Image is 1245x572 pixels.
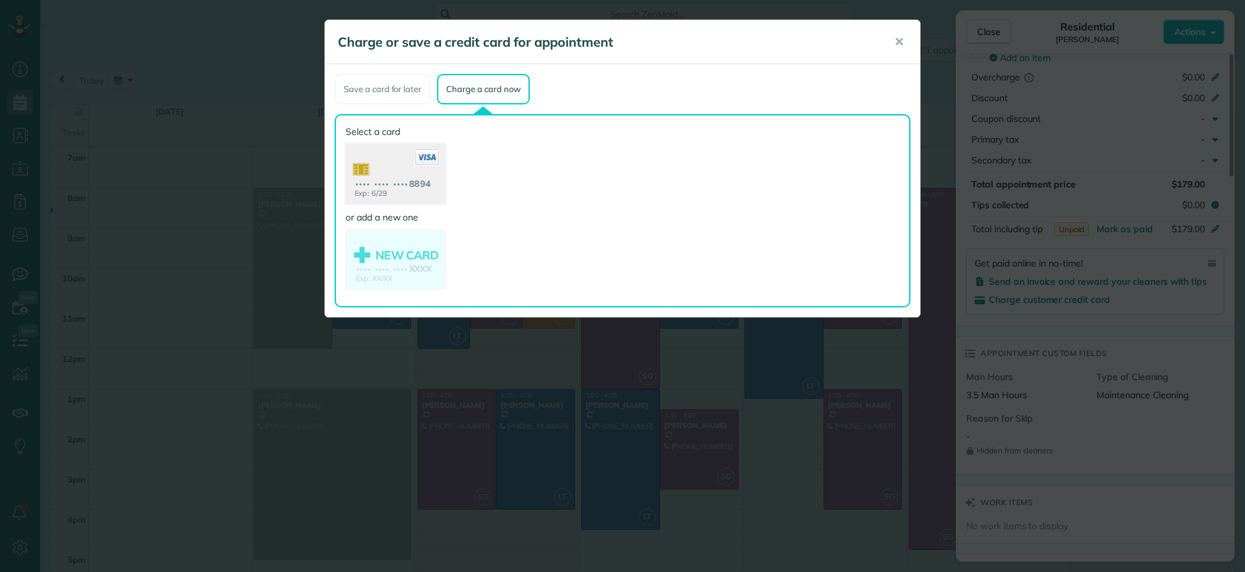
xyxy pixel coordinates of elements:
h5: Charge or save a credit card for appointment [338,33,876,51]
div: Charge a card now [437,74,529,104]
label: or add a new one [346,211,445,224]
div: Save a card for later [335,74,431,104]
span: ✕ [894,34,904,49]
label: Select a card [346,125,445,138]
